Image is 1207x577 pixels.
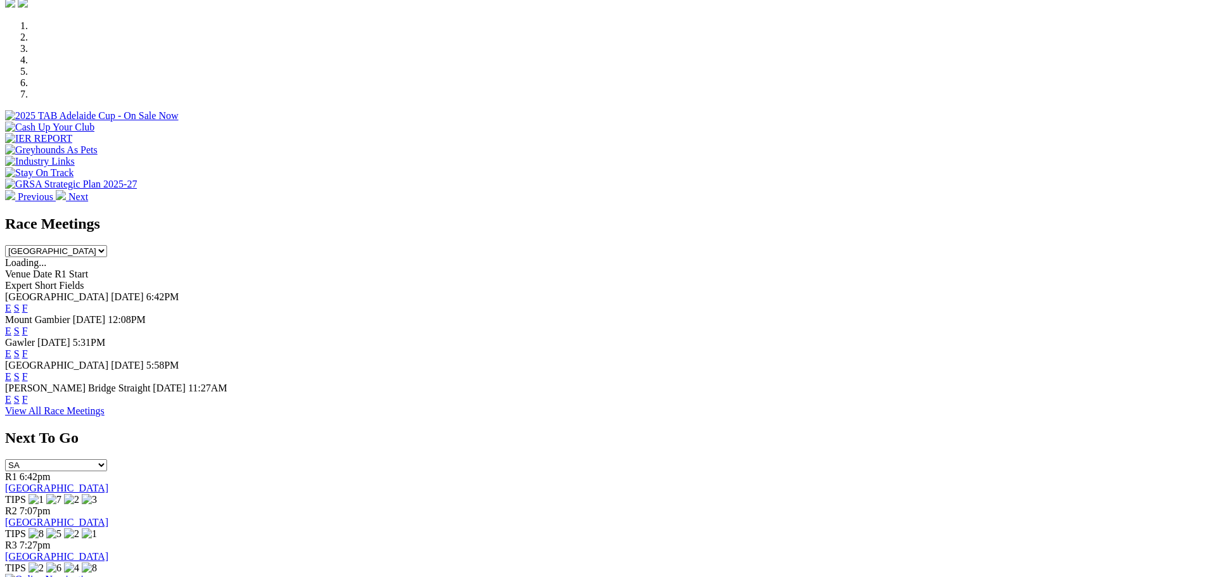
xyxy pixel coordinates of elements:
a: F [22,348,28,359]
a: E [5,348,11,359]
span: 6:42PM [146,291,179,302]
img: Greyhounds As Pets [5,144,98,156]
a: [GEOGRAPHIC_DATA] [5,551,108,562]
img: 2 [64,528,79,540]
a: [GEOGRAPHIC_DATA] [5,483,108,493]
img: 3 [82,494,97,505]
a: F [22,394,28,405]
span: Gawler [5,337,35,348]
span: 7:27pm [20,540,51,550]
span: Previous [18,191,53,202]
span: [DATE] [111,360,144,371]
img: Industry Links [5,156,75,167]
a: [GEOGRAPHIC_DATA] [5,517,108,528]
span: [DATE] [37,337,70,348]
span: R2 [5,505,17,516]
span: Loading... [5,257,46,268]
img: 2 [29,562,44,574]
img: 7 [46,494,61,505]
span: [GEOGRAPHIC_DATA] [5,291,108,302]
a: E [5,394,11,405]
a: E [5,303,11,314]
span: [DATE] [73,314,106,325]
span: TIPS [5,494,26,505]
span: [DATE] [111,291,144,302]
img: Stay On Track [5,167,73,179]
a: S [14,326,20,336]
img: 8 [29,528,44,540]
img: 8 [82,562,97,574]
a: E [5,326,11,336]
span: Short [35,280,57,291]
span: 5:58PM [146,360,179,371]
img: 2025 TAB Adelaide Cup - On Sale Now [5,110,179,122]
span: Expert [5,280,32,291]
a: F [22,371,28,382]
span: R1 Start [54,269,88,279]
span: Mount Gambier [5,314,70,325]
span: 11:27AM [188,383,227,393]
span: Date [33,269,52,279]
a: Previous [5,191,56,202]
span: 6:42pm [20,471,51,482]
img: 4 [64,562,79,574]
span: [PERSON_NAME] Bridge Straight [5,383,150,393]
a: Next [56,191,88,202]
img: IER REPORT [5,133,72,144]
a: S [14,394,20,405]
img: 5 [46,528,61,540]
a: View All Race Meetings [5,405,105,416]
a: F [22,303,28,314]
img: 1 [29,494,44,505]
a: E [5,371,11,382]
span: TIPS [5,562,26,573]
img: 6 [46,562,61,574]
img: GRSA Strategic Plan 2025-27 [5,179,137,190]
a: S [14,303,20,314]
img: Cash Up Your Club [5,122,94,133]
span: R1 [5,471,17,482]
span: Venue [5,269,30,279]
span: 5:31PM [73,337,106,348]
span: 7:07pm [20,505,51,516]
h2: Race Meetings [5,215,1202,232]
a: S [14,371,20,382]
span: Fields [59,280,84,291]
img: 2 [64,494,79,505]
img: 1 [82,528,97,540]
h2: Next To Go [5,429,1202,447]
a: F [22,326,28,336]
span: 12:08PM [108,314,146,325]
span: [GEOGRAPHIC_DATA] [5,360,108,371]
a: S [14,348,20,359]
img: chevron-left-pager-white.svg [5,190,15,200]
span: [DATE] [153,383,186,393]
span: R3 [5,540,17,550]
span: TIPS [5,528,26,539]
span: Next [68,191,88,202]
img: chevron-right-pager-white.svg [56,190,66,200]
